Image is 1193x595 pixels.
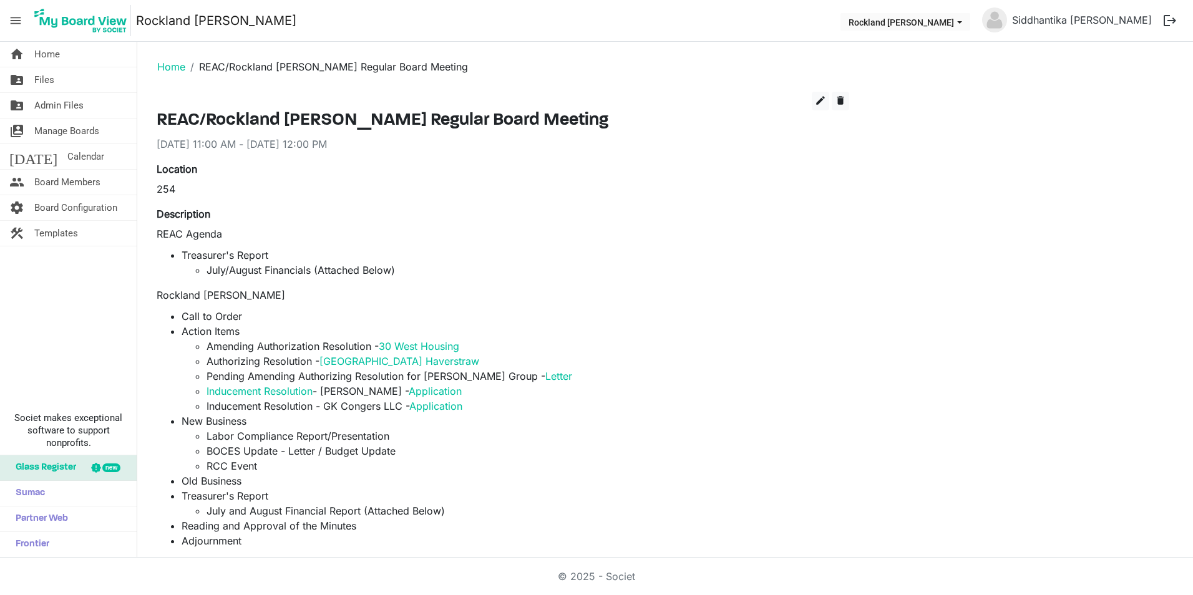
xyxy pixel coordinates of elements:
li: REAC/Rockland [PERSON_NAME] Regular Board Meeting [185,59,468,74]
a: Siddhantika [PERSON_NAME] [1007,7,1157,32]
span: Templates [34,221,78,246]
li: Old Business [182,473,849,488]
li: RCC Event [207,458,849,473]
a: Rockland [PERSON_NAME] [136,8,296,33]
span: construction [9,221,24,246]
span: Board Configuration [34,195,117,220]
span: Admin Files [34,93,84,118]
span: [DATE] [9,144,57,169]
li: Treasurer's Report [182,248,849,278]
span: Home [34,42,60,67]
li: Pending Amending Authorizing Resolution for [PERSON_NAME] Group - [207,369,849,384]
label: Description [157,206,210,221]
span: Sumac [9,481,45,506]
span: Manage Boards [34,119,99,143]
li: Reading and Approval of the Minutes [182,518,849,533]
img: My Board View Logo [31,5,131,36]
li: Authorizing Resolution - [207,354,849,369]
div: 254 [157,181,849,196]
span: Glass Register [9,455,76,480]
span: settings [9,195,24,220]
span: Board Members [34,170,100,195]
button: logout [1157,7,1183,34]
a: Application [409,400,462,412]
span: Files [34,67,54,92]
a: 30 West Housing [379,340,459,352]
span: home [9,42,24,67]
label: Location [157,162,197,177]
li: Call to Order [182,309,849,324]
span: folder_shared [9,67,24,92]
li: New Business [182,414,849,473]
button: Rockland IDA dropdownbutton [840,13,970,31]
p: Rockland [PERSON_NAME] [157,288,849,302]
li: Action Items [182,324,849,414]
span: Calendar [67,144,104,169]
span: Frontier [9,532,49,557]
div: [DATE] 11:00 AM - [DATE] 12:00 PM [157,137,849,152]
img: no-profile-picture.svg [982,7,1007,32]
li: Adjournment [182,533,849,548]
a: Application [409,385,462,397]
span: edit [815,95,826,106]
span: people [9,170,24,195]
span: switch_account [9,119,24,143]
div: new [102,463,120,472]
li: Labor Compliance Report/Presentation [207,428,849,443]
button: edit [812,92,829,110]
span: Partner Web [9,506,68,531]
a: © 2025 - Societ [558,570,635,583]
li: Treasurer's Report [182,488,849,518]
a: [GEOGRAPHIC_DATA] Haverstraw [319,355,479,367]
a: Inducement Resolution [207,385,313,397]
h3: REAC/Rockland [PERSON_NAME] Regular Board Meeting [157,110,849,132]
li: July/August Financials (Attached Below) [207,263,849,278]
li: BOCES Update - Letter / Budget Update [207,443,849,458]
button: delete [832,92,849,110]
li: Amending Authorization Resolution - [207,339,849,354]
span: folder_shared [9,93,24,118]
span: menu [4,9,27,32]
span: Societ makes exceptional software to support nonprofits. [6,412,131,449]
a: Home [157,60,185,73]
a: Letter [545,370,572,382]
span: delete [835,95,846,106]
li: July and August Financial Report (Attached Below) [207,503,849,518]
li: Inducement Resolution - GK Congers LLC - [207,399,849,414]
a: My Board View Logo [31,5,136,36]
li: - [PERSON_NAME] - [207,384,849,399]
p: REAC Agenda [157,226,849,241]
